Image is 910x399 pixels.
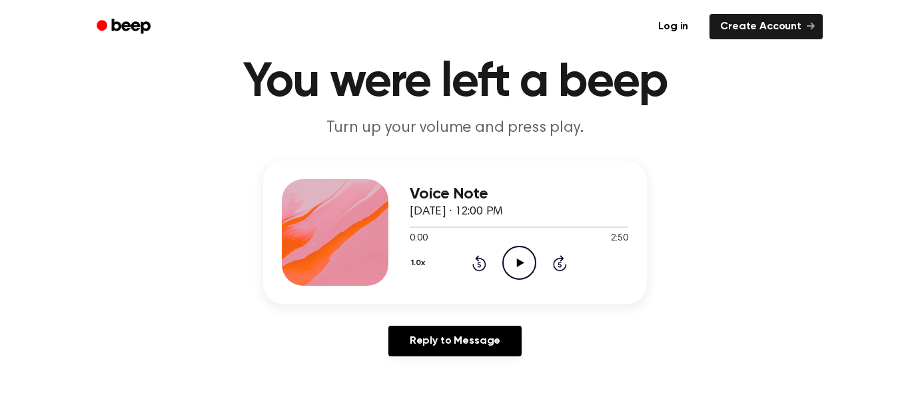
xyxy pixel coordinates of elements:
[87,14,163,40] a: Beep
[410,185,628,203] h3: Voice Note
[114,59,796,107] h1: You were left a beep
[410,206,503,218] span: [DATE] · 12:00 PM
[645,11,701,42] a: Log in
[199,117,711,139] p: Turn up your volume and press play.
[388,326,522,356] a: Reply to Message
[410,232,427,246] span: 0:00
[410,252,430,274] button: 1.0x
[611,232,628,246] span: 2:50
[709,14,823,39] a: Create Account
